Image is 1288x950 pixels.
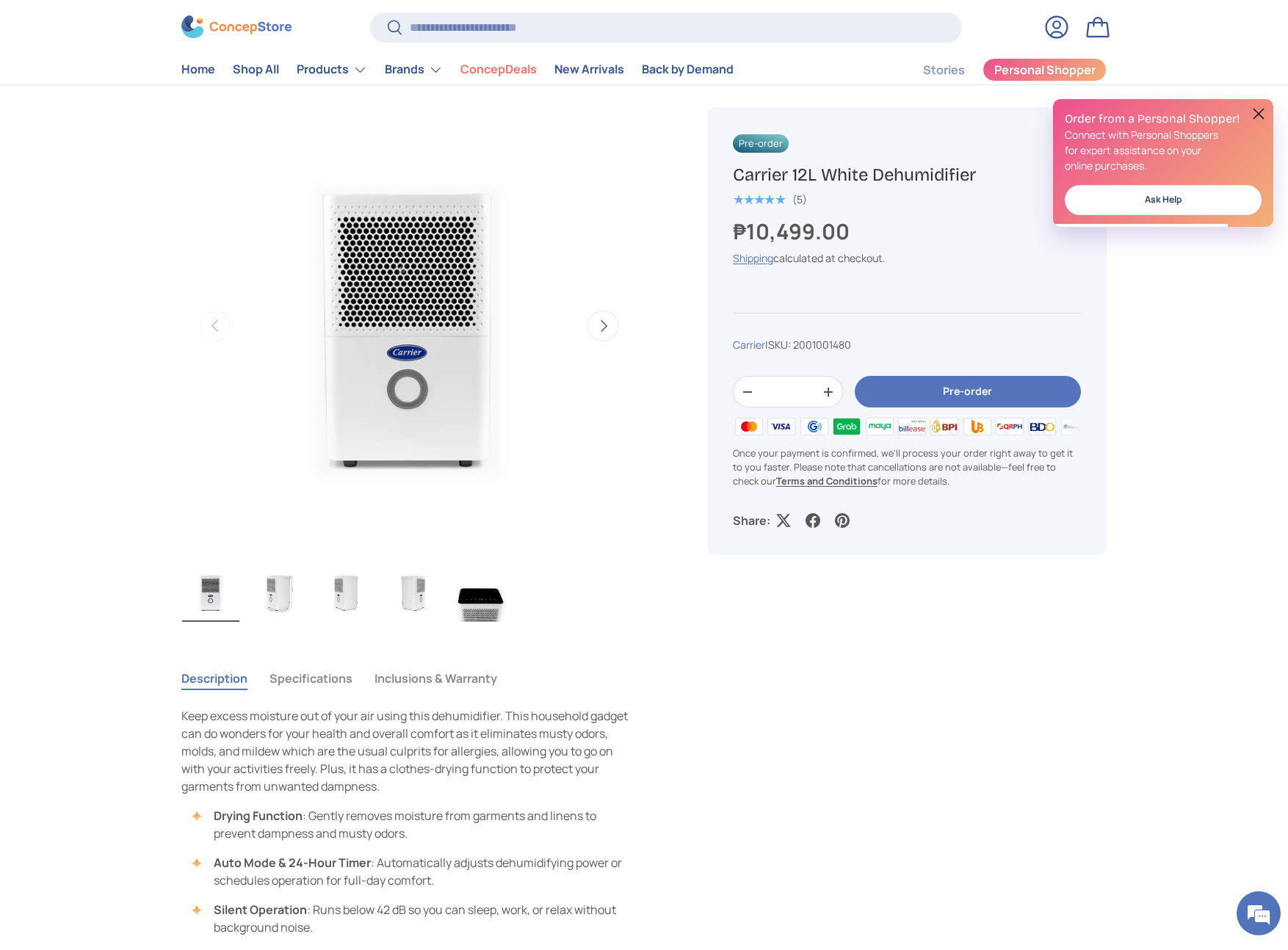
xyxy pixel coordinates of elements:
span: We're online! [85,185,203,333]
a: Shop All [233,56,279,84]
img: grabpay [831,415,863,437]
strong: Drying Function [214,808,303,824]
span: Personal Shopper [994,65,1096,76]
p: Once your payment is confirmed, we'll process your order right away to get it to you faster. Plea... [733,446,1081,489]
img: carrier-dehumidifier-12-liter-top-with-buttons-view-concepstore [452,563,510,622]
span: 2001001480 [793,338,851,352]
img: carrier-dehumidifier-12-liter-left-side-view-concepstore [317,563,375,622]
img: maya [863,415,895,437]
nav: Primary [181,55,734,84]
img: master [733,415,765,437]
strong: ₱10,499.00 [733,217,853,246]
strong: Silent Operation [214,902,307,918]
div: calculated at checkout. [733,250,1081,266]
media-gallery: Gallery Viewer [181,98,637,626]
summary: Brands [376,55,452,84]
img: billease [896,415,928,437]
a: Back by Demand [642,56,734,84]
strong: Auto Mode & 24-Hour Timer [214,855,371,871]
summary: Products [288,55,376,84]
span: ★★★★★ [733,192,785,207]
img: carrier-dehumidifier-12-liter-right-side-view-concepstore [385,563,442,622]
img: carrier-dehumidifier-12-liter-full-view-concepstore [182,563,239,622]
div: (5) [792,194,807,205]
button: Specifications [269,661,352,695]
div: 5.0 out of 5.0 stars [733,193,785,206]
img: bpi [928,415,960,437]
a: Stories [923,56,965,84]
span: | [765,338,851,352]
a: New Arrivals [554,56,624,84]
a: ConcepDeals [460,56,537,84]
a: Personal Shopper [983,58,1107,81]
img: visa [765,415,797,437]
a: 5.0 out of 5.0 stars (5) [733,190,807,206]
p: Connect with Personal Shoppers for expert assistance on your online purchases. [1065,127,1262,173]
p: Keep excess moisture out of your air using this dehumidifier. This household gadget can do wonder... [181,707,637,795]
span: SKU: [768,338,791,352]
li: : Automatically adjusts dehumidifying power or schedules operation for full-day comfort. [196,854,637,889]
img: ConcepStore [181,16,292,39]
p: Share: [733,512,770,529]
h2: Order from a Personal Shopper! [1065,111,1262,127]
div: Chat with us now [76,82,247,101]
a: Terms and Conditions [776,474,878,487]
img: bdo [1026,415,1058,437]
nav: Secondary [888,55,1107,84]
img: metrobank [1059,415,1091,437]
img: carrier-dehumidifier-12-liter-left-side-with-dimensions-view-concepstore [250,563,307,622]
textarea: Type your message and hit 'Enter' [7,401,280,452]
img: ubp [960,415,993,437]
a: Home [181,56,215,84]
li: : Gently removes moisture from garments and linens to prevent dampness and musty odors. [196,807,637,842]
h1: Carrier 12L White Dehumidifier [733,164,1081,186]
img: qrph [994,415,1026,437]
button: Description [181,661,247,695]
li: : Runs below 42 dB so you can sleep, work, or relax without background noise. [196,901,637,936]
button: Pre-order [855,377,1081,408]
div: Minimize live chat window [241,7,276,43]
a: Carrier [733,338,765,352]
a: Shipping [733,251,773,265]
span: Pre-order [733,134,789,153]
button: Inclusions & Warranty [375,661,497,695]
img: gcash [798,415,831,437]
a: Ask Help [1065,185,1262,215]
